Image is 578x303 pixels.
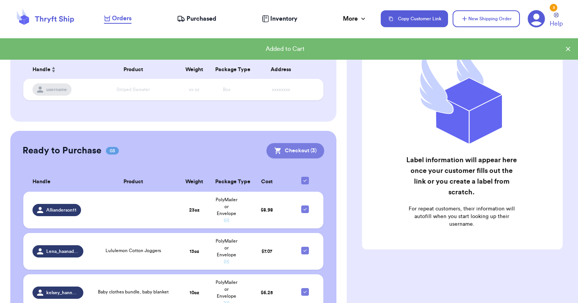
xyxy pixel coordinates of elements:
div: More [343,14,367,23]
span: $ 8.98 [261,208,273,212]
span: $ 7.07 [261,249,272,254]
div: Added to Cart [6,44,564,54]
span: Handle [32,178,50,186]
th: Product [88,172,178,192]
strong: 10 oz [190,290,199,295]
span: Box [223,87,231,92]
strong: 23 oz [189,208,200,212]
span: Handle [32,66,50,74]
button: New Shipping Order [453,10,520,27]
a: Purchased [177,14,216,23]
th: Cost [243,172,291,192]
p: For repeat customers, their information will autofill when you start looking up their username. [406,205,518,228]
span: Lululemon Cotton Joggers [106,248,161,253]
h2: Label information will appear here once your customer fills out the link or you create a label fr... [406,155,518,197]
th: Product [88,60,178,79]
a: Inventory [262,14,297,23]
th: Package Type [211,60,243,79]
div: 3 [550,4,557,11]
span: $ 6.25 [261,290,273,295]
a: Orders [104,14,132,24]
th: Package Type [211,172,243,192]
span: Baby clothes bundle, baby blanket [98,290,169,294]
span: Help [550,19,563,28]
span: Inventory [270,14,297,23]
span: 03 [106,147,119,155]
a: 3 [528,10,545,28]
th: Address [243,60,323,79]
span: PolyMailer or Envelope ✉️ [216,239,237,264]
th: Weight [178,60,210,79]
a: Help [550,13,563,28]
span: xx oz [189,87,200,92]
span: Lena_haanadams [46,248,79,254]
span: Orders [112,14,132,23]
span: Striped Sweater [117,87,150,92]
strong: 13 oz [190,249,199,254]
span: kelsey_hannemann [46,290,79,296]
button: Copy Customer Link [381,10,448,27]
span: Purchased [187,14,216,23]
th: Weight [178,172,210,192]
span: username [46,86,67,93]
span: xxxxxxxx [272,87,290,92]
span: Allianderson11 [46,207,76,213]
button: Checkout (3) [266,143,324,158]
h2: Ready to Purchase [23,145,101,157]
button: Sort ascending [50,65,57,74]
span: PolyMailer or Envelope ✉️ [216,197,237,223]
